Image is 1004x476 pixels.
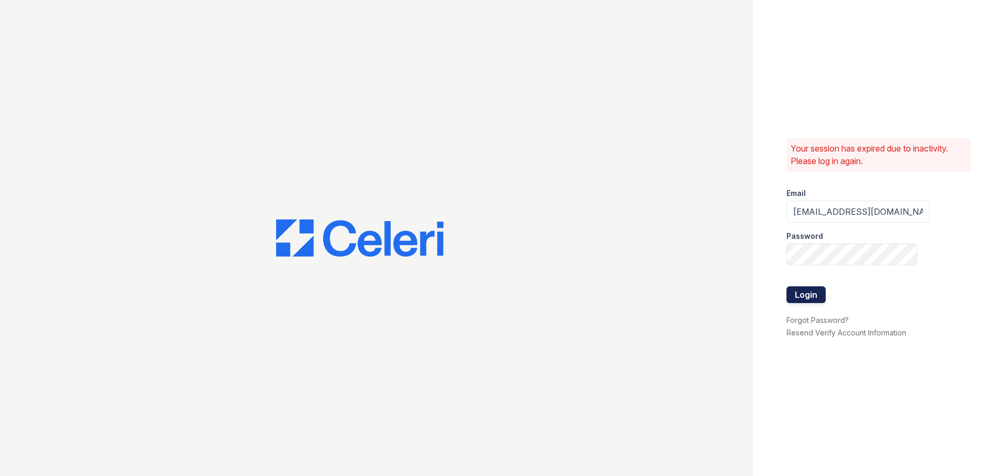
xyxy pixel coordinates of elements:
[786,286,826,303] button: Login
[276,219,443,257] img: CE_Logo_Blue-a8612792a0a2168367f1c8372b55b34899dd931a85d93a1a3d3e32e68fde9ad4.png
[786,188,806,199] label: Email
[786,316,849,324] a: Forgot Password?
[786,231,823,241] label: Password
[791,142,966,167] p: Your session has expired due to inactivity. Please log in again.
[786,328,906,337] a: Resend Verify Account Information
